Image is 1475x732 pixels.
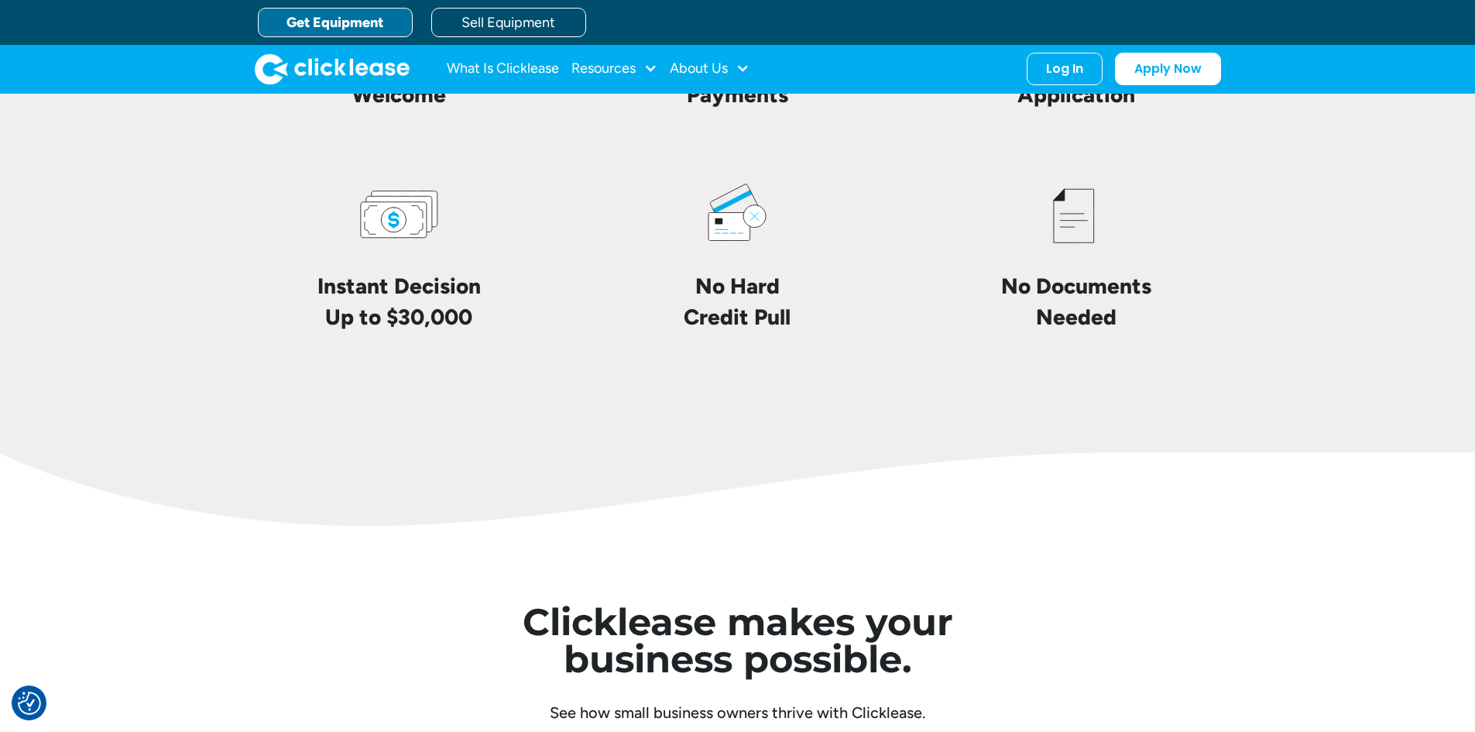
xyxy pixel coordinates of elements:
[447,53,559,84] a: What Is Clicklease
[571,53,657,84] div: Resources
[18,692,41,715] img: Revisit consent button
[684,271,791,332] h4: No Hard Credit Pull
[1115,53,1221,85] a: Apply Now
[258,8,413,37] a: Get Equipment
[18,692,41,715] button: Consent Preferences
[431,8,586,37] a: Sell Equipment
[255,53,410,84] img: Clicklease logo
[670,53,750,84] div: About Us
[255,53,410,84] a: home
[1001,271,1151,332] h4: No Documents Needed
[1046,61,1083,77] div: Log In
[317,271,481,332] h4: Instant Decision Up to $30,000
[441,703,1035,723] div: See how small business owners thrive with Clicklease.
[441,603,1035,678] h1: Clicklease makes your business possible.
